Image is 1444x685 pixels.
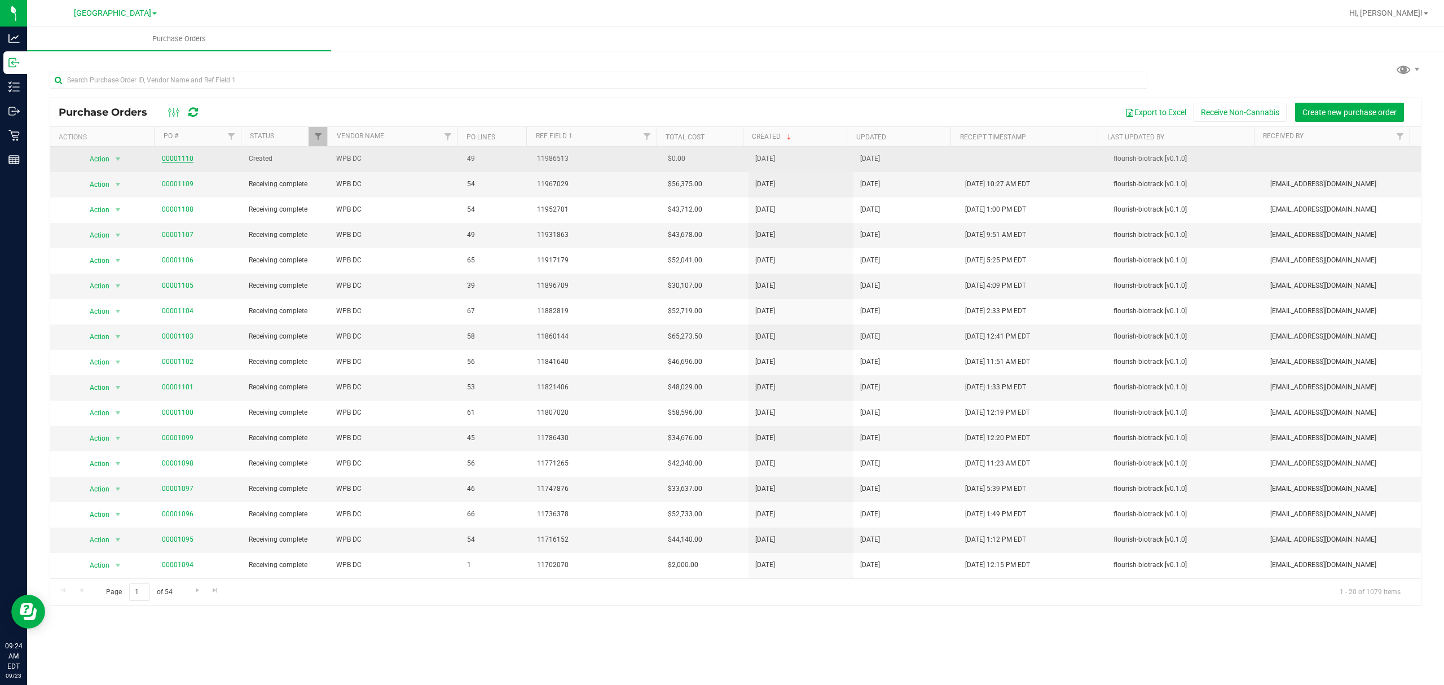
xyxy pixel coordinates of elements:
[668,204,702,215] span: $43,712.00
[755,407,775,418] span: [DATE]
[860,509,880,520] span: [DATE]
[1113,153,1257,164] span: flourish-biotrack [v0.1.0]
[162,231,193,239] a: 00001107
[80,507,111,522] span: Action
[965,484,1026,494] span: [DATE] 5:39 PM EDT
[129,583,149,601] input: 1
[537,331,654,342] span: 11860144
[965,407,1030,418] span: [DATE] 12:19 PM EDT
[80,380,111,396] span: Action
[1270,407,1414,418] span: [EMAIL_ADDRESS][DOMAIN_NAME]
[965,458,1030,469] span: [DATE] 11:23 AM EDT
[162,256,193,264] a: 00001106
[5,671,22,680] p: 09/23
[1270,179,1414,190] span: [EMAIL_ADDRESS][DOMAIN_NAME]
[80,557,111,573] span: Action
[467,204,523,215] span: 54
[8,57,20,68] inline-svg: Inbound
[1270,433,1414,444] span: [EMAIL_ADDRESS][DOMAIN_NAME]
[111,278,125,294] span: select
[1270,306,1414,317] span: [EMAIL_ADDRESS][DOMAIN_NAME]
[249,484,323,494] span: Receiving complete
[637,127,656,146] a: Filter
[1113,280,1257,291] span: flourish-biotrack [v0.1.0]
[537,230,654,240] span: 11931863
[537,458,654,469] span: 11771265
[1270,280,1414,291] span: [EMAIL_ADDRESS][DOMAIN_NAME]
[1113,382,1257,393] span: flourish-biotrack [v0.1.0]
[162,307,193,315] a: 00001104
[467,433,523,444] span: 45
[59,106,159,118] span: Purchase Orders
[755,357,775,367] span: [DATE]
[1302,108,1397,117] span: Create new purchase order
[668,534,702,545] span: $44,140.00
[856,133,886,141] a: Updated
[1113,509,1257,520] span: flourish-biotrack [v0.1.0]
[111,431,125,446] span: select
[467,560,523,570] span: 1
[1113,458,1257,469] span: flourish-biotrack [v0.1.0]
[668,560,698,570] span: $2,000.00
[8,106,20,117] inline-svg: Outbound
[162,180,193,188] a: 00001109
[162,358,193,366] a: 00001102
[207,583,223,599] a: Go to the last page
[1113,255,1257,266] span: flourish-biotrack [v0.1.0]
[27,27,331,51] a: Purchase Orders
[80,405,111,421] span: Action
[336,484,454,494] span: WPB DC
[965,357,1030,367] span: [DATE] 11:51 AM EDT
[336,357,454,367] span: WPB DC
[1270,509,1414,520] span: [EMAIL_ADDRESS][DOMAIN_NAME]
[111,329,125,345] span: select
[1113,179,1257,190] span: flourish-biotrack [v0.1.0]
[80,532,111,548] span: Action
[1113,204,1257,215] span: flourish-biotrack [v0.1.0]
[965,534,1026,545] span: [DATE] 1:12 PM EDT
[336,331,454,342] span: WPB DC
[1113,534,1257,545] span: flourish-biotrack [v0.1.0]
[668,433,702,444] span: $34,676.00
[668,306,702,317] span: $52,719.00
[755,484,775,494] span: [DATE]
[860,179,880,190] span: [DATE]
[1270,382,1414,393] span: [EMAIL_ADDRESS][DOMAIN_NAME]
[162,205,193,213] a: 00001108
[965,560,1030,570] span: [DATE] 12:15 PM EDT
[860,484,880,494] span: [DATE]
[666,133,705,141] a: Total Cost
[162,510,193,518] a: 00001096
[537,280,654,291] span: 11896709
[111,380,125,396] span: select
[438,127,457,146] a: Filter
[467,179,523,190] span: 54
[537,179,654,190] span: 11967029
[162,434,193,442] a: 00001099
[467,153,523,164] span: 49
[668,407,702,418] span: $58,596.00
[536,132,573,140] a: Ref Field 1
[1107,133,1164,141] a: Last Updated By
[860,204,880,215] span: [DATE]
[111,253,125,269] span: select
[755,433,775,444] span: [DATE]
[8,33,20,44] inline-svg: Analytics
[1113,306,1257,317] span: flourish-biotrack [v0.1.0]
[5,641,22,671] p: 09:24 AM EDT
[1113,230,1257,240] span: flourish-biotrack [v0.1.0]
[80,329,111,345] span: Action
[162,409,193,416] a: 00001100
[162,561,193,569] a: 00001094
[162,383,193,391] a: 00001101
[1263,132,1304,140] a: Received By
[1113,357,1257,367] span: flourish-biotrack [v0.1.0]
[80,253,111,269] span: Action
[965,204,1026,215] span: [DATE] 1:00 PM EDT
[467,230,523,240] span: 49
[1113,560,1257,570] span: flourish-biotrack [v0.1.0]
[80,151,111,167] span: Action
[249,534,323,545] span: Receiving complete
[1270,534,1414,545] span: [EMAIL_ADDRESS][DOMAIN_NAME]
[668,509,702,520] span: $52,733.00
